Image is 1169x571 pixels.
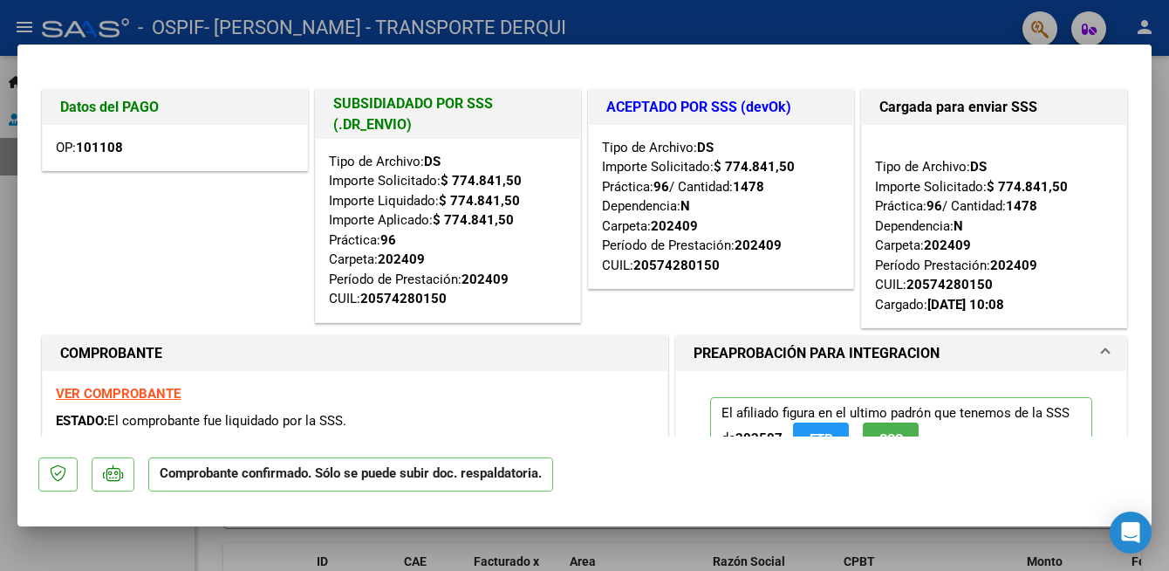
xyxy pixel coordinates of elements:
strong: $ 774.841,50 [433,212,514,228]
strong: 96 [653,179,669,195]
h1: SUBSIDIADADO POR SSS (.DR_ENVIO) [333,93,563,135]
div: Open Intercom Messenger [1110,512,1152,554]
h1: ACEPTADO POR SSS (devOk) [606,97,836,118]
strong: $ 774.841,50 [441,173,522,189]
span: SSS [879,431,903,447]
span: El comprobante fue liquidado por la SSS. [107,413,346,429]
strong: 202409 [461,272,509,287]
span: FTP [810,431,833,447]
div: 20574280150 [360,289,447,309]
a: VER COMPROBANTE [56,386,181,402]
strong: 202409 [378,251,425,267]
h1: PREAPROBACIÓN PARA INTEGRACION [694,343,940,364]
strong: DS [424,154,441,169]
strong: $ 774.841,50 [987,179,1068,195]
p: El afiliado figura en el ultimo padrón que tenemos de la SSS de [710,397,1092,463]
strong: 101108 [76,140,123,155]
div: Tipo de Archivo: Importe Solicitado: Práctica: / Cantidad: Dependencia: Carpeta: Período de Prest... [602,138,840,276]
strong: 1478 [1006,198,1037,214]
mat-expansion-panel-header: PREAPROBACIÓN PARA INTEGRACION [676,336,1126,371]
strong: 96 [380,232,396,248]
div: Tipo de Archivo: Importe Solicitado: Práctica: / Cantidad: Dependencia: Carpeta: Período Prestaci... [875,138,1113,315]
strong: 202409 [651,218,698,234]
strong: DS [970,159,987,175]
strong: 202409 [735,237,782,253]
span: ESTADO: [56,413,107,429]
button: FTP [793,423,849,455]
p: Comprobante confirmado. Sólo se puede subir doc. respaldatoria. [148,457,553,492]
strong: 202507 [735,430,783,446]
strong: 1478 [733,179,764,195]
strong: COMPROBANTE [60,345,162,361]
span: OP: [56,140,123,155]
div: Tipo de Archivo: Importe Solicitado: Importe Liquidado: Importe Aplicado: Práctica: Carpeta: Perí... [329,152,567,309]
strong: DS [697,140,714,155]
div: 20574280150 [906,275,993,295]
h1: Cargada para enviar SSS [879,97,1109,118]
strong: $ 774.841,50 [439,193,520,209]
strong: N [954,218,963,234]
div: 20574280150 [633,256,720,276]
button: SSS [863,423,919,455]
strong: 202409 [990,258,1037,273]
strong: N [680,198,690,214]
h1: Datos del PAGO [60,97,290,118]
strong: 96 [926,198,942,214]
strong: $ 774.841,50 [714,159,795,175]
strong: 202409 [924,237,971,253]
strong: [DATE] 10:08 [927,297,1004,313]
